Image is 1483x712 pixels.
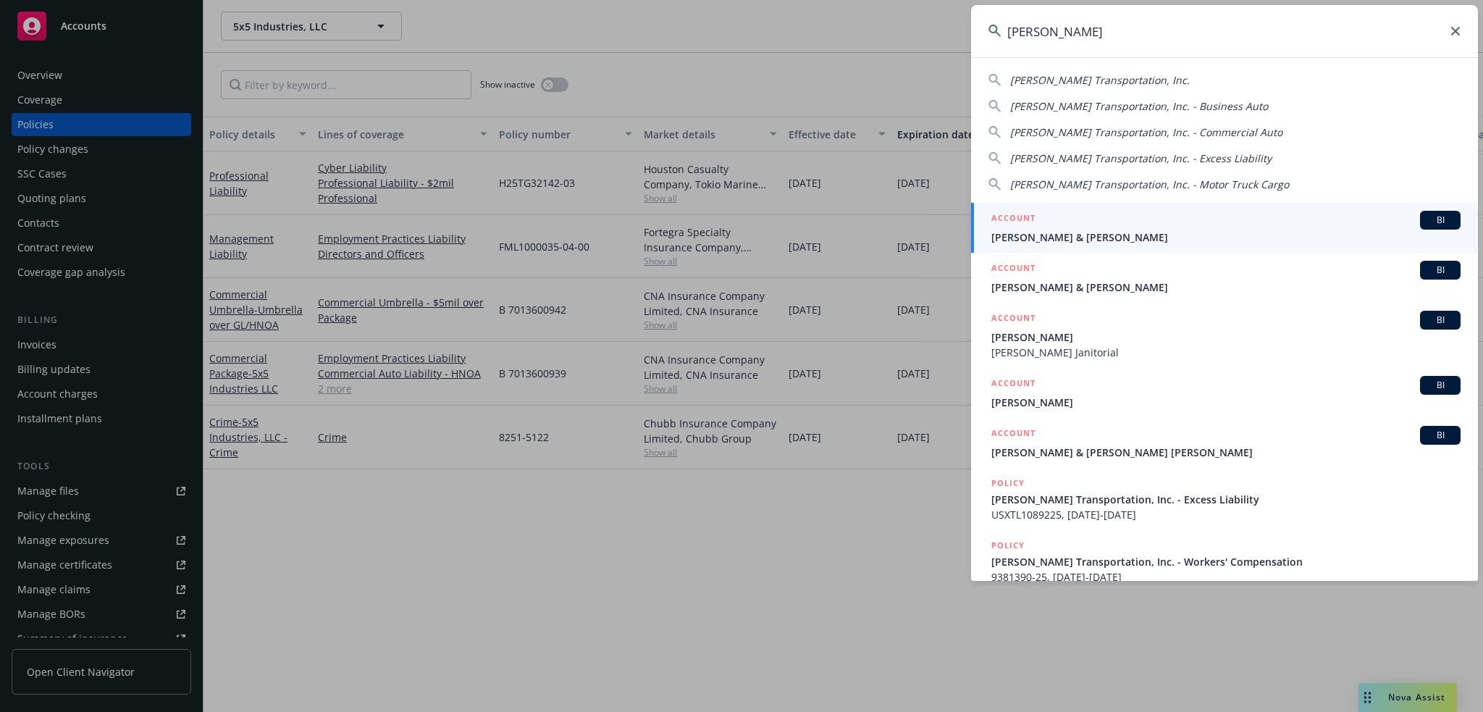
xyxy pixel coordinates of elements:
span: [PERSON_NAME] [991,330,1461,345]
h5: ACCOUNT [991,211,1035,228]
span: BI [1426,214,1455,227]
span: [PERSON_NAME] Transportation, Inc. - Excess Liability [1010,151,1272,165]
h5: ACCOUNT [991,261,1035,278]
span: [PERSON_NAME] & [PERSON_NAME] [991,230,1461,245]
span: [PERSON_NAME] [991,395,1461,410]
span: BI [1426,264,1455,277]
span: 9381390-25, [DATE]-[DATE] [991,569,1461,585]
span: BI [1426,314,1455,327]
a: ACCOUNTBI[PERSON_NAME] [971,368,1478,418]
span: BI [1426,429,1455,442]
span: BI [1426,379,1455,392]
span: [PERSON_NAME] & [PERSON_NAME] [PERSON_NAME] [991,445,1461,460]
span: [PERSON_NAME] & [PERSON_NAME] [991,280,1461,295]
a: ACCOUNTBI[PERSON_NAME] & [PERSON_NAME] [971,203,1478,253]
h5: ACCOUNT [991,311,1035,328]
span: [PERSON_NAME] Transportation, Inc. - Business Auto [1010,99,1268,113]
span: [PERSON_NAME] Transportation, Inc. [1010,73,1190,87]
span: [PERSON_NAME] Transportation, Inc. - Commercial Auto [1010,125,1282,139]
a: ACCOUNTBI[PERSON_NAME] & [PERSON_NAME] [PERSON_NAME] [971,418,1478,468]
span: [PERSON_NAME] Transportation, Inc. - Workers' Compensation [991,554,1461,569]
a: ACCOUNTBI[PERSON_NAME][PERSON_NAME] Janitorial [971,303,1478,368]
a: POLICY[PERSON_NAME] Transportation, Inc. - Workers' Compensation9381390-25, [DATE]-[DATE] [971,530,1478,592]
span: USXTL1089225, [DATE]-[DATE] [991,507,1461,522]
input: Search... [971,5,1478,57]
a: ACCOUNTBI[PERSON_NAME] & [PERSON_NAME] [971,253,1478,303]
h5: ACCOUNT [991,426,1035,443]
h5: POLICY [991,538,1025,553]
a: POLICY[PERSON_NAME] Transportation, Inc. - Excess LiabilityUSXTL1089225, [DATE]-[DATE] [971,468,1478,530]
h5: ACCOUNT [991,376,1035,393]
span: [PERSON_NAME] Janitorial [991,345,1461,360]
span: [PERSON_NAME] Transportation, Inc. - Motor Truck Cargo [1010,177,1289,191]
span: [PERSON_NAME] Transportation, Inc. - Excess Liability [991,492,1461,507]
h5: POLICY [991,476,1025,490]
